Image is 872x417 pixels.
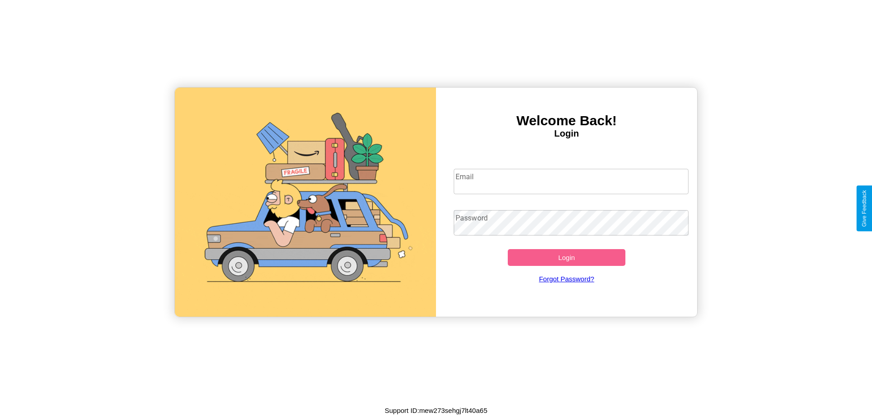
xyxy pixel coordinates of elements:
div: Give Feedback [861,190,867,227]
button: Login [508,249,625,266]
h4: Login [436,128,697,139]
h3: Welcome Back! [436,113,697,128]
p: Support ID: mew273sehgj7lt40a65 [385,404,487,417]
img: gif [175,88,436,317]
a: Forgot Password? [449,266,684,292]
